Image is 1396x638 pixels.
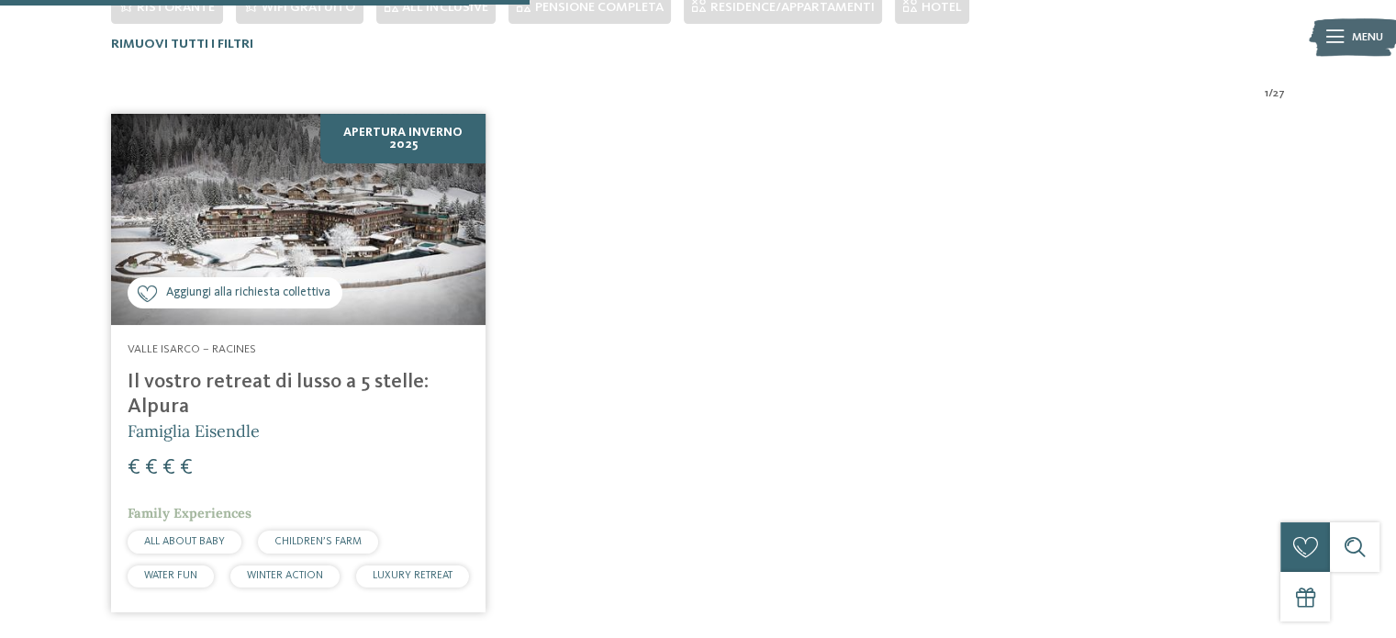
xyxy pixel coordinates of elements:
[402,1,487,14] span: All inclusive
[709,1,874,14] span: Residence/Appartamenti
[1265,85,1268,102] span: 1
[144,570,197,581] span: WATER FUN
[111,114,486,612] a: Cercate un hotel per famiglie? Qui troverete solo i migliori! Aggiungi alla richiesta collettiva ...
[1268,85,1273,102] span: /
[162,457,175,479] span: €
[128,420,260,442] span: Famiglia Eisendle
[921,1,961,14] span: Hotel
[128,370,469,420] h4: Il vostro retreat di lusso a 5 stelle: Alpura
[247,570,323,581] span: WINTER ACTION
[145,457,158,479] span: €
[274,536,362,547] span: CHILDREN’S FARM
[111,114,486,325] img: Cercate un hotel per famiglie? Qui troverete solo i migliori!
[128,505,251,521] span: Family Experiences
[111,38,253,50] span: Rimuovi tutti i filtri
[262,1,355,14] span: WiFi gratuito
[128,343,256,355] span: Valle Isarco – Racines
[1273,85,1285,102] span: 27
[180,457,193,479] span: €
[166,285,330,302] span: Aggiungi alla richiesta collettiva
[128,457,140,479] span: €
[534,1,663,14] span: Pensione completa
[144,536,225,547] span: ALL ABOUT BABY
[137,1,215,14] span: Ristorante
[373,570,452,581] span: LUXURY RETREAT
